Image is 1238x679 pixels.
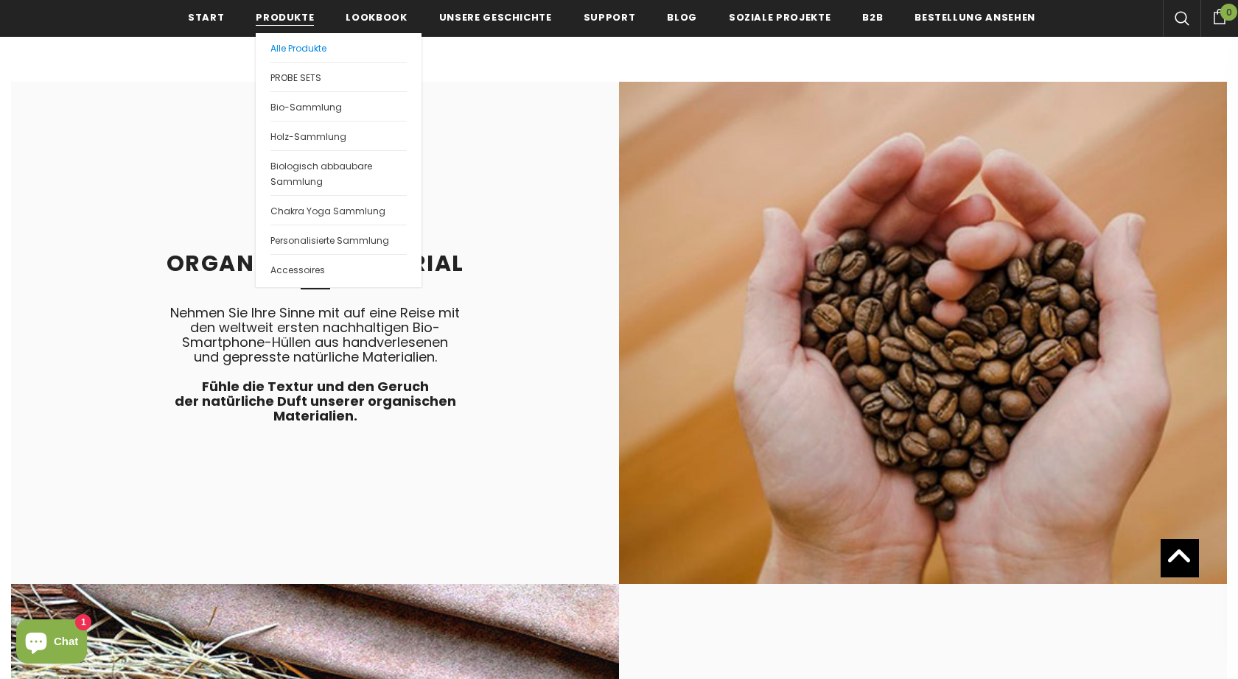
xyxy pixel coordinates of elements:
span: Bio-Sammlung [270,101,342,113]
a: Bio-Sammlung [270,91,407,121]
span: Start [188,10,224,24]
span: Biologisch abbaubare Sammlung [270,160,372,188]
span: Lookbook [346,10,407,24]
span: Support [584,10,636,24]
b: Fühle die Textur und den Geruch der natürliche Duft unserer organischen Materialien. [175,377,456,425]
a: Alle Produkte [270,33,407,62]
a: Chakra Yoga Sammlung [270,195,407,225]
a: Biologisch abbaubare Sammlung [270,150,407,195]
span: Blog [667,10,697,24]
span: Holz-Sammlung [270,130,346,143]
span: B2B [862,10,883,24]
a: 0 [1200,7,1238,24]
a: Holz-Sammlung [270,121,407,150]
span: Alle Produkte [270,42,326,54]
a: Personalisierte Sammlung [270,225,407,254]
span: Bestellung ansehen [914,10,1035,24]
span: Chakra Yoga Sammlung [270,205,385,217]
span: Organisches Material [167,247,464,279]
span: Accessoires [270,264,325,276]
span: Unsere Geschichte [439,10,552,24]
a: PROBE SETS [270,62,407,91]
span: 0 [1220,4,1237,21]
span: Personalisierte Sammlung [270,234,389,247]
inbox-online-store-chat: Shopify online store chat [12,619,91,667]
span: PROBE SETS [270,71,321,84]
span: Nehmen Sie Ihre Sinne mit auf eine Reise mit den weltweit ersten nachhaltigen Bio-Smartphone-Hüll... [170,303,460,425]
a: Accessoires [270,254,407,284]
span: Produkte [256,10,314,24]
span: Soziale Projekte [729,10,830,24]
